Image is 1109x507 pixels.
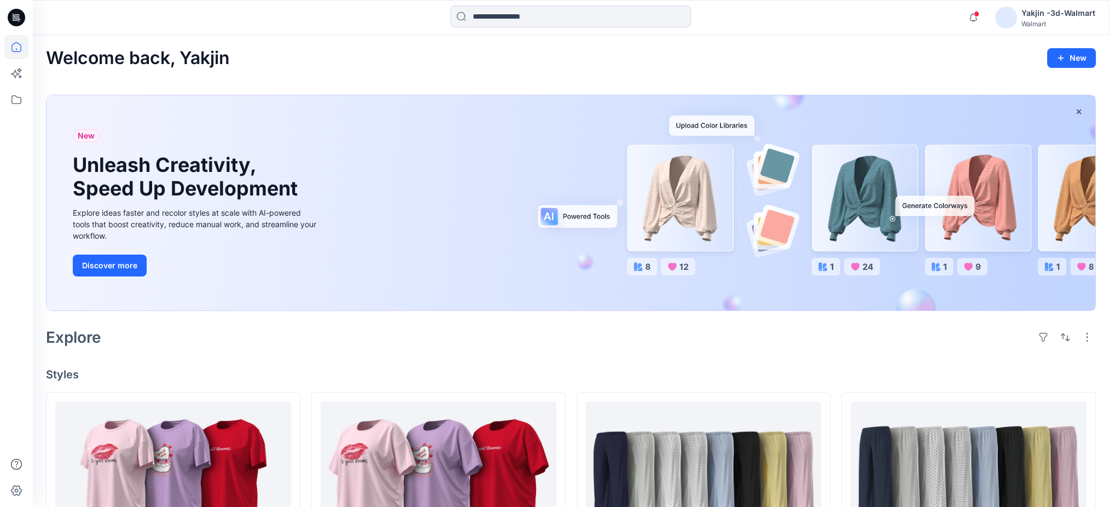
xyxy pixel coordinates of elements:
[1021,20,1095,28] div: Walmart
[73,255,147,276] button: Discover more
[46,368,1096,381] h4: Styles
[46,48,230,68] h2: Welcome back, Yakjin
[1021,7,1095,20] div: Yakjin -3d-Walmart
[73,207,319,241] div: Explore ideas faster and recolor styles at scale with AI-powered tools that boost creativity, red...
[995,7,1017,28] img: avatar
[46,329,101,346] h2: Explore
[73,153,303,200] h1: Unleash Creativity, Speed Up Development
[78,129,95,142] span: New
[73,255,319,276] a: Discover more
[1047,48,1096,68] button: New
